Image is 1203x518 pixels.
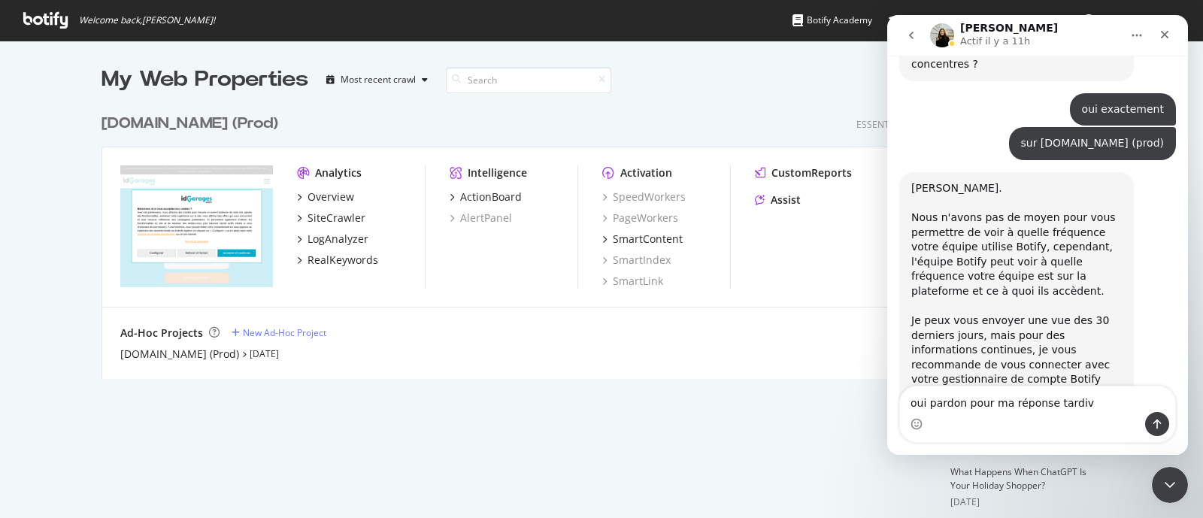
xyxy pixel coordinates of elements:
a: [DATE] [250,347,279,360]
input: Search [446,67,611,93]
span: Fabien Borsa [1101,14,1171,26]
a: SmartIndex [602,253,671,268]
div: SmartContent [613,232,683,247]
a: What Happens When ChatGPT Is Your Holiday Shopper? [950,465,1086,492]
div: Overview [308,189,354,204]
div: Intelligence [468,165,527,180]
div: Activation [620,165,672,180]
div: Organizations [993,13,1071,28]
div: New Ad-Hoc Project [243,326,326,339]
div: Analytics [315,165,362,180]
div: SiteCrawler [308,211,365,226]
a: SmartContent [602,232,683,247]
div: [DOMAIN_NAME] (Prod) [102,113,278,135]
iframe: Intercom live chat [887,15,1188,455]
div: Ad-Hoc Projects [120,326,203,341]
div: Botify Academy [792,13,872,28]
a: RealKeywords [297,253,378,268]
div: [PERSON_NAME].Nous n'avons pas de moyen pour vous permettre de voir à quelle fréquence votre équi... [12,157,247,441]
div: [DATE] [950,495,1101,509]
span: Welcome back, [PERSON_NAME] ! [79,14,215,26]
div: CustomReports [771,165,852,180]
a: AlertPanel [450,211,512,226]
a: Assist [755,192,801,208]
a: PageWorkers [602,211,678,226]
a: ActionBoard [450,189,522,204]
div: Jessica dit… [12,157,289,453]
a: New Ad-Hoc Project [232,326,326,339]
div: ActionBoard [460,189,522,204]
iframe: Intercom live chat [1152,467,1188,503]
a: CustomReports [755,165,852,180]
div: grid [102,95,914,379]
button: Envoyer un message… [258,397,282,421]
img: www.idgarages.com [120,165,273,287]
a: [DOMAIN_NAME] (Prod) [102,113,284,135]
a: Overview [297,189,354,204]
div: LogAnalyzer [308,232,368,247]
a: SiteCrawler [297,211,365,226]
button: [PERSON_NAME] [1071,8,1195,32]
textarea: Envoyer un message... [13,371,288,397]
div: RealKeywords [308,253,378,268]
a: SmartLink [602,274,663,289]
a: SpeedWorkers [602,189,686,204]
div: Essential [856,118,902,131]
div: Assist [771,192,801,208]
div: My Web Properties [102,65,308,95]
a: LogAnalyzer [297,232,368,247]
button: Sélectionneur d’emoji [23,403,35,415]
div: Most recent crawl [341,75,416,84]
div: Knowledge Base [889,13,977,28]
a: [DOMAIN_NAME] (Prod) [120,347,239,362]
div: [PERSON_NAME]. Nous n'avons pas de moyen pour vous permettre de voir à quelle fréquence votre équ... [24,166,235,432]
button: Most recent crawl [320,68,434,92]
